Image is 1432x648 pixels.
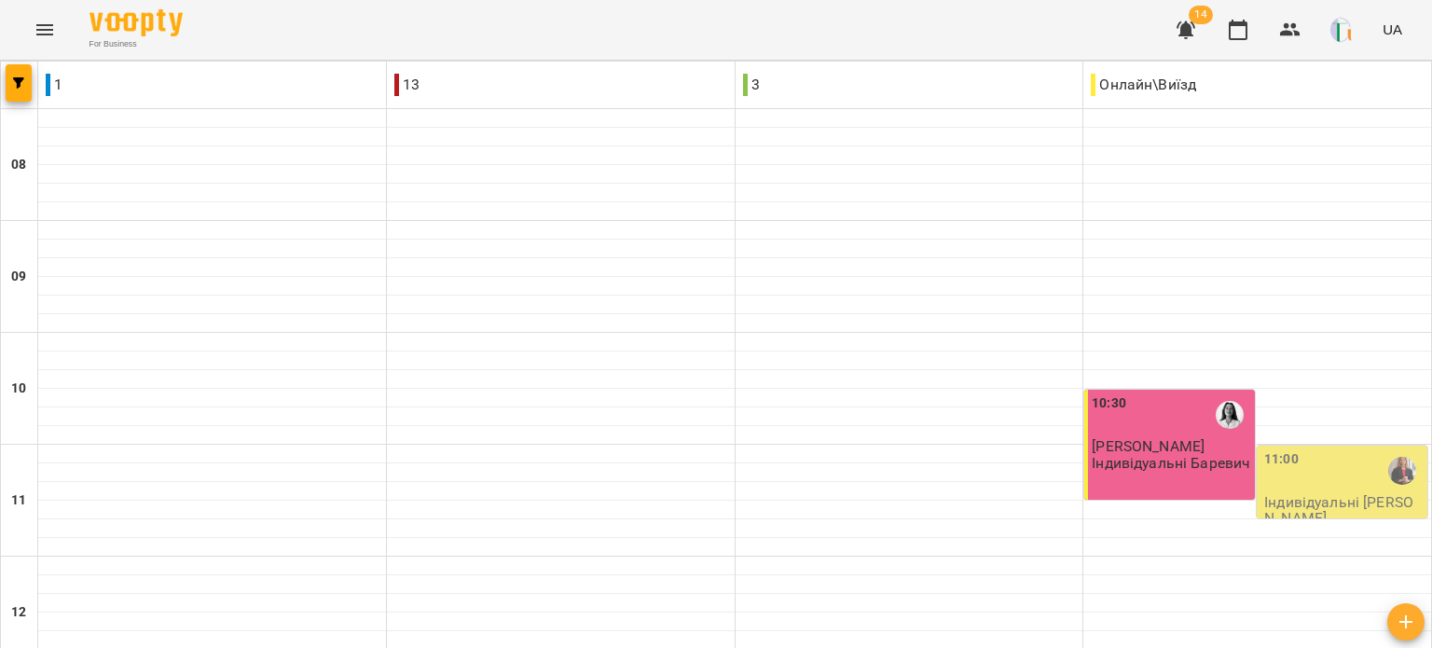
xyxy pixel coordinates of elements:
p: Індивідуальні Баревич [1092,455,1250,471]
p: 13 [394,74,420,96]
img: 9a1d62ba177fc1b8feef1f864f620c53.png [1330,17,1356,43]
p: Онлайн\Виїзд [1091,74,1196,96]
span: [PERSON_NAME] [1092,437,1205,455]
p: 1 [46,74,62,96]
label: 11:00 [1264,449,1299,470]
button: UA [1375,12,1410,47]
img: Юлія Баревич [1216,401,1244,429]
span: 14 [1189,6,1213,24]
span: For Business [89,38,183,50]
h6: 11 [11,490,26,511]
button: Menu [22,7,67,52]
h6: 10 [11,379,26,399]
button: Створити урок [1387,603,1425,641]
img: Voopty Logo [89,9,183,36]
p: 3 [743,74,760,96]
span: UA [1383,20,1402,39]
h6: 12 [11,602,26,623]
img: Юлія Дзебчук [1388,457,1416,485]
h6: 09 [11,267,26,287]
p: Індивідуальні [PERSON_NAME] [1264,494,1424,527]
label: 10:30 [1092,393,1126,414]
h6: 08 [11,155,26,175]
